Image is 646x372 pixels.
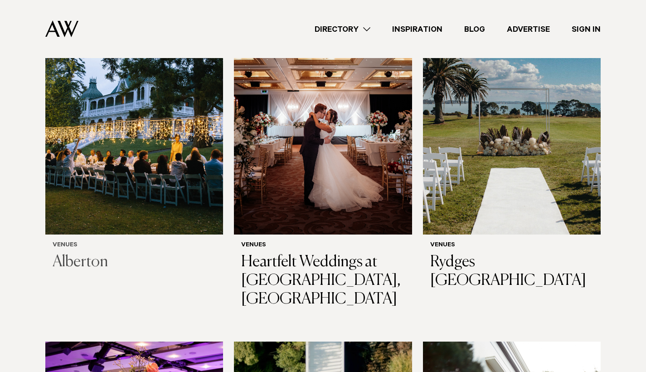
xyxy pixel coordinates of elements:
a: Sign In [561,23,612,35]
a: Inspiration [381,23,453,35]
a: Blog [453,23,496,35]
h6: Venues [430,242,593,250]
a: Advertise [496,23,561,35]
h6: Venues [53,242,216,250]
h3: Rydges [GEOGRAPHIC_DATA] [430,253,593,290]
img: Auckland Weddings Logo [45,20,78,37]
h6: Venues [241,242,404,250]
h3: Heartfelt Weddings at [GEOGRAPHIC_DATA], [GEOGRAPHIC_DATA] [241,253,404,308]
h3: Alberton [53,253,216,272]
a: Directory [304,23,381,35]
